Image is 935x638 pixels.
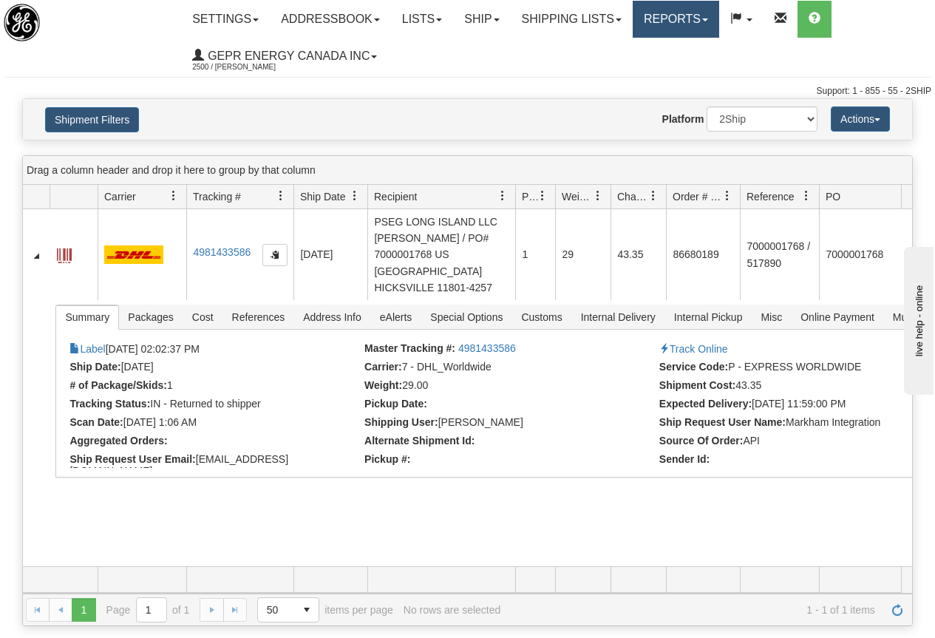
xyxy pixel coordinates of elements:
strong: Scan Date: [69,416,123,428]
button: Shipment Filters [45,107,139,132]
span: items per page [257,597,393,622]
input: Page 1 [137,598,166,622]
span: Cost [183,305,222,329]
span: Address Info [294,305,370,329]
span: Reference [747,189,795,204]
span: Tracking # [193,189,241,204]
a: Packages filter column settings [530,183,555,208]
strong: Pickup #: [364,453,410,465]
td: 29 [555,209,611,300]
label: Platform [662,112,704,126]
li: [DATE] [69,361,361,376]
td: 7000001768 [819,209,917,300]
span: Page of 1 [106,597,190,622]
div: live help - online [11,13,137,24]
span: Packages [522,189,537,204]
strong: Master Tracking #: [364,342,455,354]
span: Recipient [374,189,417,204]
span: Charge [617,189,648,204]
button: Actions [831,106,890,132]
span: Customs [512,305,571,329]
th: Press ctrl + space to group [819,185,917,209]
strong: Shipment Cost: [659,379,735,391]
span: Ship Date [300,189,345,204]
strong: Ship Date: [69,361,120,373]
span: Summary [56,305,118,329]
a: Reference filter column settings [794,183,819,208]
th: Press ctrl + space to group [555,185,611,209]
th: Press ctrl + space to group [186,185,293,209]
span: Online Payment [792,305,883,329]
span: 50 [267,603,286,617]
strong: Tracking Status: [69,398,150,410]
li: 29.00 [364,379,656,394]
span: Order # / Ship Request # [673,189,722,204]
div: Support: 1 - 855 - 55 - 2SHIP [4,85,931,98]
a: Lists [391,1,453,38]
a: Collapse [29,248,44,263]
strong: Weight: [364,379,402,391]
a: Track Online [659,343,728,355]
td: PSEG LONG ISLAND LLC [PERSON_NAME] / PO# 7000001768 US [GEOGRAPHIC_DATA] HICKSVILLE 11801-4257 [367,209,515,300]
img: 7 - DHL_Worldwide [104,245,163,264]
span: Special Options [421,305,511,329]
strong: Ship Request User Name: [659,416,786,428]
th: Press ctrl + space to group [50,185,98,209]
a: PO filter column settings [892,183,917,208]
td: 7000001768 / 517890 [740,209,819,300]
a: Refresh [885,598,909,622]
a: Addressbook [270,1,391,38]
td: 1 [515,209,555,300]
td: 43.35 [611,209,666,300]
a: 4981433586 [193,246,251,258]
li: [DATE] 1:06 AM [69,416,361,431]
a: Shipping lists [511,1,633,38]
a: GEPR Energy Canada Inc 2500 / [PERSON_NAME] [181,38,388,75]
span: 1 - 1 of 1 items [511,604,875,616]
a: Order # / Ship Request # filter column settings [715,183,740,208]
a: 4981433586 [458,342,516,354]
span: References [223,305,294,329]
th: Press ctrl + space to group [515,185,555,209]
span: Carrier [104,189,136,204]
strong: Alternate Shipment Id: [364,435,475,447]
strong: Service Code: [659,361,728,373]
li: IN - Returned to shipper [69,398,361,413]
span: select [295,598,319,622]
strong: Source Of Order: [659,435,744,447]
a: Label [69,343,105,355]
strong: Ship Request User Email: [69,453,195,465]
li: 7 - DHL_Worldwide [364,361,656,376]
span: Packages [119,305,182,329]
span: Page 1 [72,598,95,622]
span: PO [826,189,840,204]
li: Joselito Capada (29973) [364,416,656,431]
strong: Pickup Date: [364,398,427,410]
th: Press ctrl + space to group [367,185,515,209]
span: Misc [752,305,791,329]
a: Settings [181,1,270,38]
strong: Aggregated Orders: [69,435,167,447]
th: Press ctrl + space to group [293,185,367,209]
a: Ship Date filter column settings [342,183,367,208]
a: Carrier filter column settings [161,183,186,208]
div: grid grouping header [23,156,912,185]
strong: Expected Delivery: [659,398,752,410]
a: Label [57,242,72,265]
th: Press ctrl + space to group [666,185,740,209]
strong: # of Package/Skids: [69,379,167,391]
a: Recipient filter column settings [490,183,515,208]
strong: Carrier: [364,361,402,373]
strong: Shipping User: [364,416,438,428]
td: 86680189 [666,209,740,300]
button: Copy to clipboard [262,244,288,266]
li: [DATE] 02:02:37 PM [69,342,361,357]
span: Weight [562,189,593,204]
th: Press ctrl + space to group [98,185,186,209]
span: Internal Delivery [572,305,664,329]
li: 1 [69,379,361,394]
a: Reports [633,1,719,38]
li: [EMAIL_ADDRESS][DOMAIN_NAME] [69,453,361,468]
span: 2500 / [PERSON_NAME] [192,60,303,75]
iframe: chat widget [901,243,934,394]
